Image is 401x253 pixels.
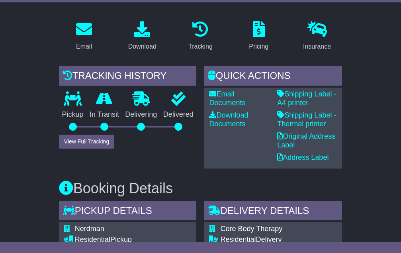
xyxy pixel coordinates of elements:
[75,235,192,244] div: Pickup
[209,90,245,107] a: Email Documents
[75,235,110,243] span: Residential
[277,90,336,107] a: Shipping Label - A4 printer
[220,235,256,243] span: Residential
[204,201,342,223] div: Delivery Details
[249,42,268,51] div: Pricing
[128,42,156,51] div: Download
[160,110,196,119] p: Delivered
[277,153,329,161] a: Address Label
[71,18,97,54] a: Email
[75,225,104,233] span: Nerdman
[277,111,336,128] a: Shipping Label - Thermal printer
[209,111,248,128] a: Download Documents
[204,66,342,88] div: Quick Actions
[86,110,122,119] p: In Transit
[220,225,282,233] span: Core Body Therapy
[244,18,274,54] a: Pricing
[59,135,114,149] button: View Full Tracking
[298,18,336,54] a: Insurance
[59,180,342,196] h3: Booking Details
[183,18,218,54] a: Tracking
[188,42,213,51] div: Tracking
[122,110,160,119] p: Delivering
[59,66,197,88] div: Tracking history
[123,18,162,54] a: Download
[277,132,335,149] a: Original Address Label
[303,42,331,51] div: Insurance
[59,201,197,223] div: Pickup Details
[76,42,92,51] div: Email
[220,235,337,244] div: Delivery
[59,110,86,119] p: Pickup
